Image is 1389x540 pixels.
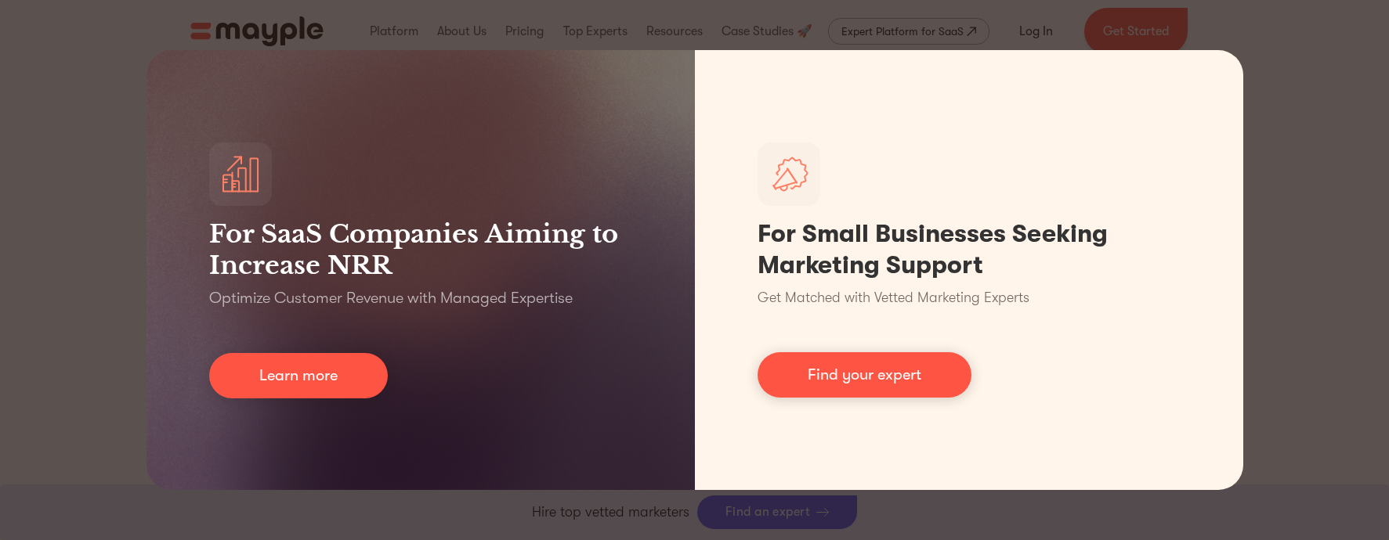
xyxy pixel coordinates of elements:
a: Find your expert [758,352,971,398]
p: Get Matched with Vetted Marketing Experts [758,287,1029,308]
a: Learn more [209,353,388,398]
h1: For Small Businesses Seeking Marketing Support [758,218,1181,281]
h3: For SaaS Companies Aiming to Increase NRR [209,218,632,281]
p: Optimize Customer Revenue with Managed Expertise [209,287,573,309]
